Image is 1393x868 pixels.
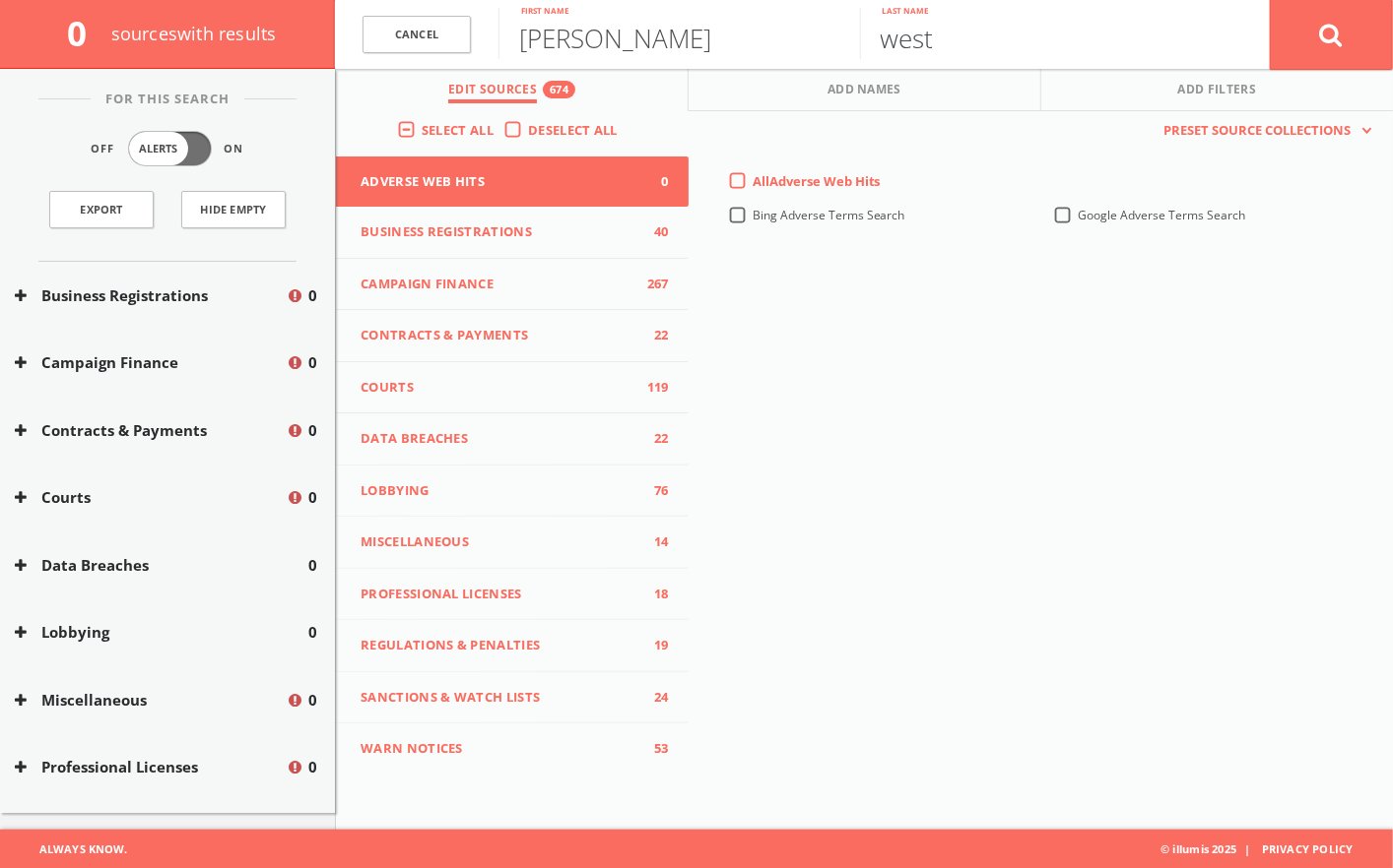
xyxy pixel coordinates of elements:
span: 14 [639,532,669,552]
button: Courts [15,486,286,509]
button: Add Filters [1041,69,1393,111]
span: WARN Notices [361,739,639,759]
span: Courts [361,378,639,398]
span: Edit Sources [448,81,537,103]
span: Preset Source Collections [1155,121,1361,141]
span: 22 [639,429,669,449]
span: 22 [639,326,669,345]
span: Off [92,141,115,157]
a: Cancel [363,16,471,54]
span: Contracts & Payments [361,326,639,345]
span: Google Adverse Terms Search [1079,207,1246,223]
span: 0 [308,621,317,644]
button: Miscellaneous14 [336,517,689,569]
span: 24 [639,688,669,708]
span: 0 [308,756,317,778]
span: 19 [639,636,669,655]
span: On [225,141,244,157]
span: 0 [308,554,317,577]
span: All Adverse Web Hits [753,172,881,190]
button: Regulations & Penalties19 [336,620,689,672]
button: Professional Licenses [15,756,286,778]
span: Select All [422,121,494,139]
a: Privacy Policy [1262,841,1354,856]
button: Campaign Finance267 [336,259,689,311]
button: Professional Licenses18 [336,569,689,621]
span: | [1236,841,1258,856]
span: 267 [639,275,669,294]
span: Bing Adverse Terms Search [753,207,905,223]
span: 119 [639,378,669,398]
a: Export [49,191,154,228]
span: Campaign Finance [361,275,639,294]
span: 0 [67,10,103,56]
span: Business Registrations [361,222,639,242]
span: 18 [639,585,669,604]
span: Add Names [828,81,901,103]
span: 40 [639,222,669,242]
span: 0 [308,419,317,442]
button: Campaign Finance [15,351,286,374]
span: Miscellaneous [361,532,639,552]
button: Contracts & Payments22 [336,310,689,362]
button: Courts119 [336,362,689,414]
button: Data Breaches22 [336,413,689,465]
span: Lobbying [361,481,639,501]
button: Contracts & Payments [15,419,286,442]
button: Lobbying [15,621,308,644]
span: Sanctions & Watch Lists [361,688,639,708]
button: Adverse Web Hits0 [336,156,689,208]
button: Lobbying76 [336,465,689,518]
div: 674 [543,81,575,98]
button: Edit Sources674 [336,69,689,111]
span: Adverse Web Hits [361,172,639,192]
button: Add Names [689,69,1041,111]
span: 0 [639,172,669,192]
button: WARN Notices53 [336,723,689,775]
span: Regulations & Penalties [361,636,639,655]
span: Professional Licenses [361,585,639,604]
span: 0 [308,351,317,374]
span: For This Search [91,90,244,109]
span: Deselect All [528,121,618,139]
button: Miscellaneous [15,689,286,712]
span: Add Filters [1178,81,1257,103]
button: Business Registrations40 [336,207,689,259]
span: Data Breaches [361,429,639,449]
span: 53 [639,739,669,759]
button: Data Breaches [15,554,308,577]
button: Preset Source Collections [1155,121,1373,141]
span: 0 [308,486,317,509]
span: source s with results [111,22,277,45]
button: Sanctions & Watch Lists24 [336,672,689,724]
button: Hide Empty [181,191,286,228]
span: 0 [308,689,317,712]
span: 0 [308,284,317,307]
span: 76 [639,481,669,501]
button: Business Registrations [15,284,286,307]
